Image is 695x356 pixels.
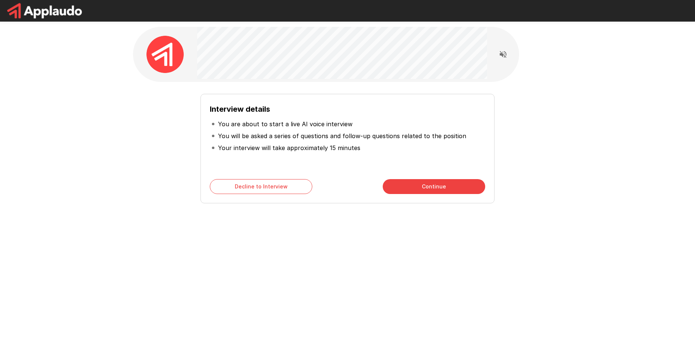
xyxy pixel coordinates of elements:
button: Read questions aloud [496,47,511,62]
img: applaudo_avatar.png [146,36,184,73]
p: You are about to start a live AI voice interview [218,120,353,128]
b: Interview details [210,105,270,114]
p: Your interview will take approximately 15 minutes [218,143,360,152]
p: You will be asked a series of questions and follow-up questions related to the position [218,131,466,140]
button: Decline to Interview [210,179,312,194]
button: Continue [383,179,485,194]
